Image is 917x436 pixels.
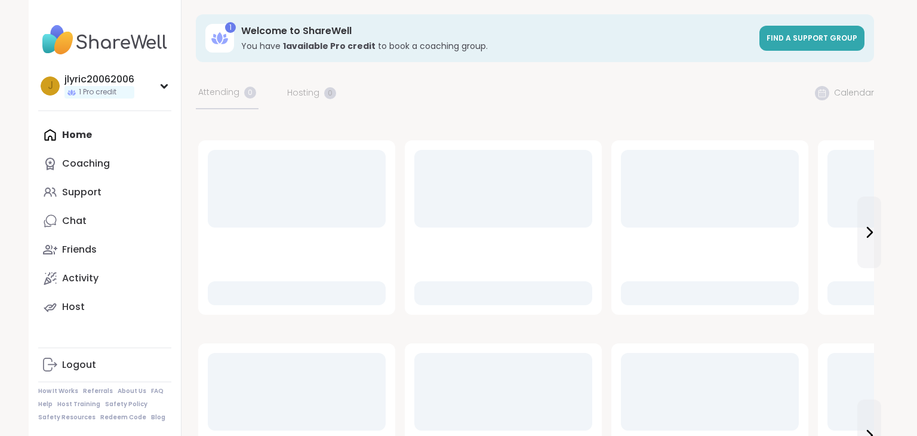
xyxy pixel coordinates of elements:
[241,24,752,38] h3: Welcome to ShareWell
[241,40,752,52] h3: You have to book a coaching group.
[83,387,113,395] a: Referrals
[225,22,236,33] div: 1
[62,157,110,170] div: Coaching
[38,149,171,178] a: Coaching
[48,78,53,94] span: j
[38,207,171,235] a: Chat
[38,19,171,61] img: ShareWell Nav Logo
[151,387,164,395] a: FAQ
[62,358,96,371] div: Logout
[62,243,97,256] div: Friends
[151,413,165,422] a: Blog
[64,73,134,86] div: jlyric20062006
[38,351,171,379] a: Logout
[62,272,99,285] div: Activity
[759,26,864,51] a: Find a support group
[38,387,78,395] a: How It Works
[38,400,53,409] a: Help
[118,387,146,395] a: About Us
[62,186,101,199] div: Support
[105,400,147,409] a: Safety Policy
[767,33,857,43] span: Find a support group
[38,293,171,321] a: Host
[57,400,100,409] a: Host Training
[38,264,171,293] a: Activity
[100,413,146,422] a: Redeem Code
[38,413,96,422] a: Safety Resources
[79,87,116,97] span: 1 Pro credit
[283,40,376,52] b: 1 available Pro credit
[38,235,171,264] a: Friends
[62,214,87,228] div: Chat
[62,300,85,314] div: Host
[38,178,171,207] a: Support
